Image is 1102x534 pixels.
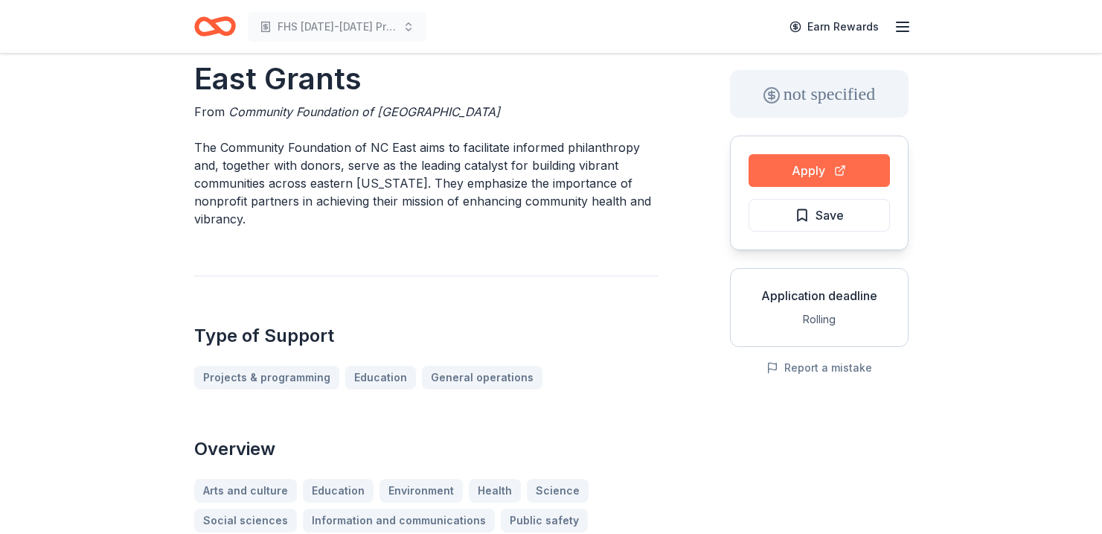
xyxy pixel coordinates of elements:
span: FHS [DATE]-[DATE] Production Season [278,18,397,36]
a: Projects & programming [194,366,339,390]
p: The Community Foundation of NC East aims to facilitate informed philanthropy and, together with d... [194,139,659,228]
button: Report a mistake [766,359,872,377]
div: Rolling [743,311,896,328]
div: not specified [730,70,909,118]
h2: Overview [194,437,659,461]
h1: Community Foundation of NC East Grants [194,16,659,100]
button: FHS [DATE]-[DATE] Production Season [248,12,426,42]
a: General operations [422,366,542,390]
button: Apply [749,154,890,187]
a: Home [194,9,236,44]
div: Application deadline [743,287,896,305]
button: Save [749,199,890,232]
div: From [194,103,659,121]
a: Earn Rewards [781,13,888,40]
a: Education [345,366,416,390]
span: Save [816,206,844,225]
span: Community Foundation of [GEOGRAPHIC_DATA] [228,104,500,119]
h2: Type of Support [194,324,659,348]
